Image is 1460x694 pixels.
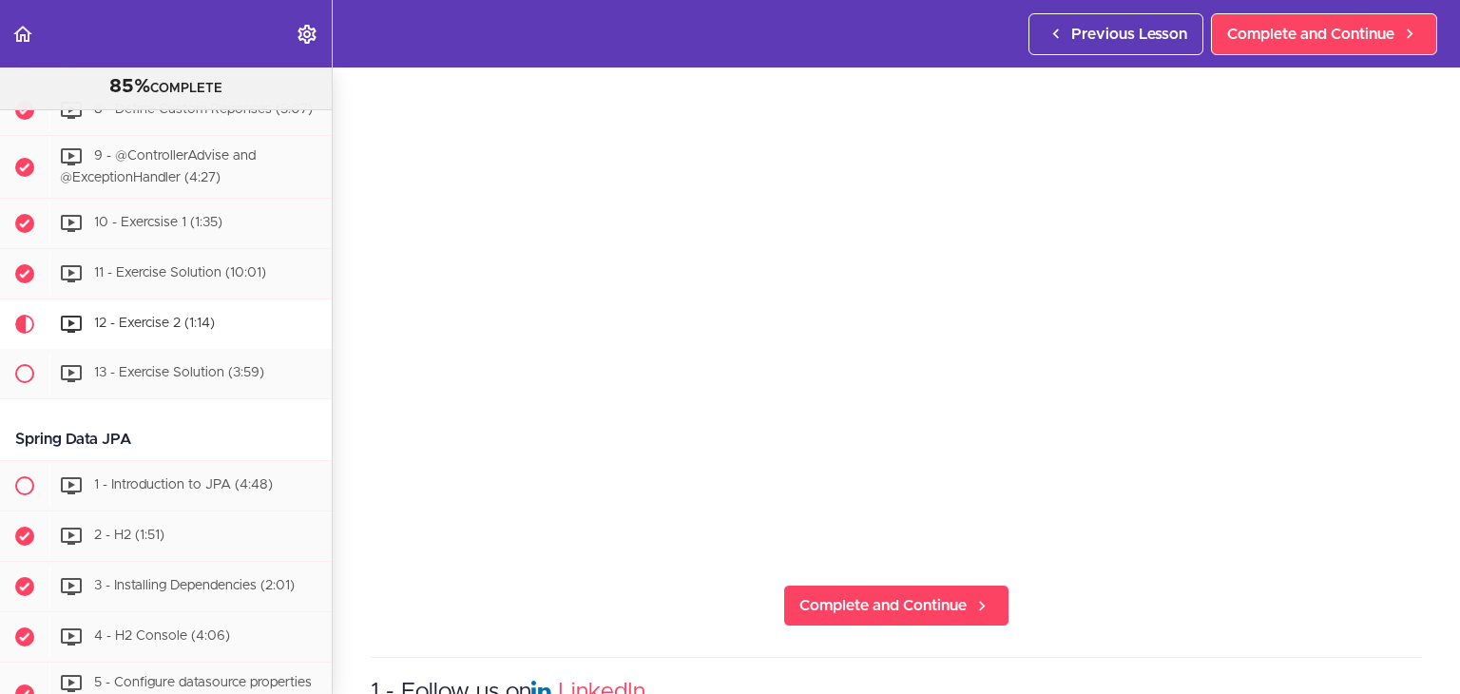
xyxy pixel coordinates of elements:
[94,479,273,492] span: 1 - Introduction to JPA (4:48)
[1028,13,1203,55] a: Previous Lesson
[94,367,264,380] span: 13 - Exercise Solution (3:59)
[94,580,295,593] span: 3 - Installing Dependencies (2:01)
[94,267,266,280] span: 11 - Exercise Solution (10:01)
[799,594,967,617] span: Complete and Continue
[11,23,34,46] svg: Back to course curriculum
[94,630,230,644] span: 4 - H2 Console (4:06)
[1071,23,1187,46] span: Previous Lesson
[109,77,150,96] span: 85%
[296,23,318,46] svg: Settings Menu
[94,530,164,543] span: 2 - H2 (1:51)
[24,75,308,100] div: COMPLETE
[60,149,256,184] span: 9 - @ControllerAdvise and @ExceptionHandler (4:27)
[783,585,1009,627] a: Complete and Continue
[94,217,222,230] span: 10 - Exercsise 1 (1:35)
[94,318,215,331] span: 12 - Exercise 2 (1:14)
[1227,23,1394,46] span: Complete and Continue
[1211,13,1437,55] a: Complete and Continue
